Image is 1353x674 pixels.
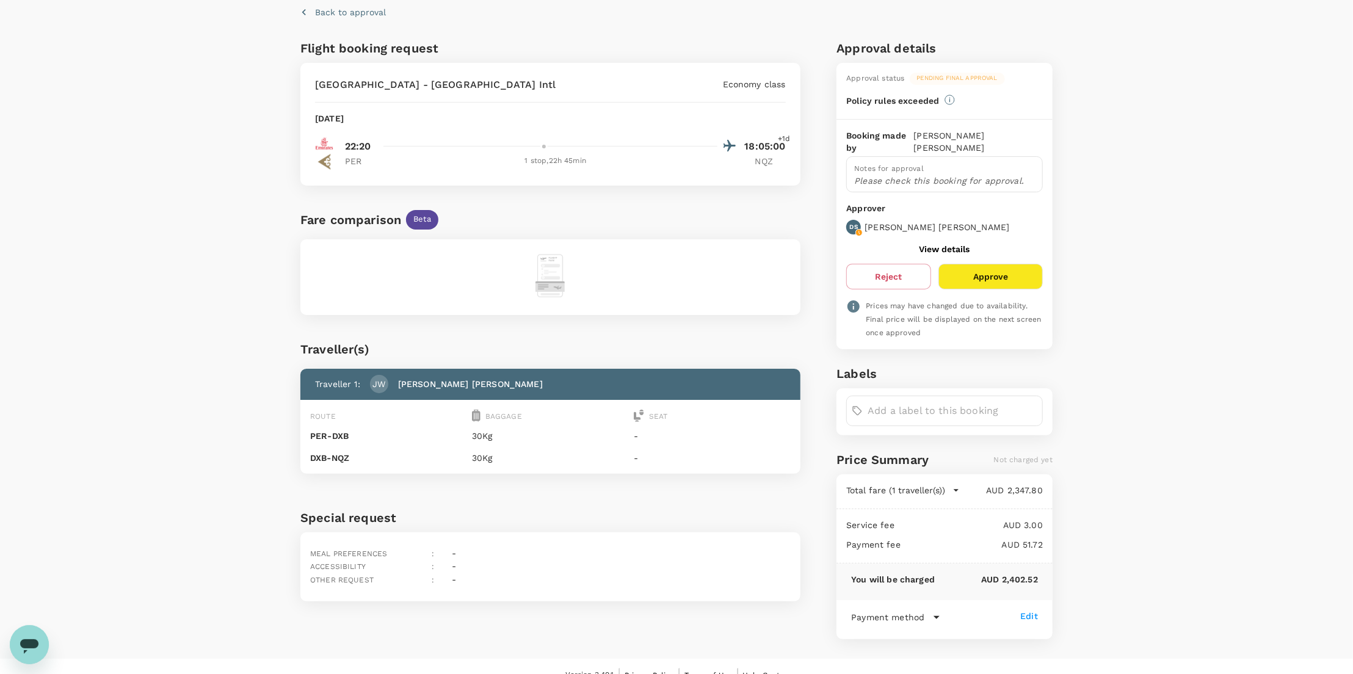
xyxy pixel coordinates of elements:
span: : [432,576,434,584]
p: Back to approval [315,6,386,18]
p: You will be charged [851,573,935,585]
p: Payment method [851,611,924,623]
div: - [447,542,456,560]
div: Traveller(s) [300,339,800,359]
span: Not charged yet [994,455,1053,464]
span: Baggage [485,412,522,421]
span: Pending final approval [910,74,1005,82]
p: Booking made by [846,129,913,154]
h6: Price Summary [836,450,929,469]
iframe: Button to launch messaging window [10,625,49,664]
h6: Approval details [836,38,1053,58]
p: Please check this booking for approval. [854,175,1035,187]
p: [PERSON_NAME] [PERSON_NAME] [865,221,1009,233]
div: Approval status [846,73,904,85]
span: : [432,549,434,558]
img: flight-alternative-empty-logo [535,254,565,297]
h6: Flight booking request [300,38,548,58]
p: Payment fee [846,538,901,551]
div: 1 stop , 22h 45min [383,155,728,167]
span: Meal preferences [310,549,387,558]
img: EK [315,134,333,153]
p: DXB - NQZ [310,452,467,464]
div: - [447,555,456,573]
p: 30Kg [472,430,629,442]
span: Beta [406,214,438,225]
p: NQZ [755,155,786,167]
input: Add a label to this booking [868,401,1037,421]
p: Policy rules exceeded [846,95,939,107]
span: Notes for approval [854,164,924,173]
span: Accessibility [310,562,366,571]
p: DS [850,223,858,231]
p: Total fare (1 traveller(s)) [846,484,945,496]
p: [DATE] [315,112,344,125]
p: Approver [846,202,1043,215]
p: 22:20 [345,139,371,154]
div: - [447,568,456,587]
div: Edit [1020,610,1038,622]
button: Reject [846,264,930,289]
h6: Labels [836,364,1053,383]
p: AUD 51.72 [901,538,1043,551]
img: KC [315,153,333,171]
span: Seat [649,412,668,421]
p: Service fee [846,519,894,531]
p: [GEOGRAPHIC_DATA] - [GEOGRAPHIC_DATA] Intl [315,78,556,92]
button: Approve [938,264,1043,289]
span: +1d [778,133,790,145]
span: Other request [310,576,374,584]
p: AUD 3.00 [894,519,1043,531]
p: 18:05:00 [744,139,785,154]
button: Back to approval [300,6,386,18]
p: PER [345,155,375,167]
p: [PERSON_NAME] [PERSON_NAME] [398,378,543,390]
p: 30Kg [472,452,629,464]
img: baggage-icon [472,410,481,422]
p: [PERSON_NAME] [PERSON_NAME] [913,129,1043,154]
p: AUD 2,347.80 [960,484,1043,496]
p: - [634,452,791,464]
p: PER - DXB [310,430,467,442]
div: Fare comparison [300,210,401,230]
p: - [634,430,791,442]
span: : [432,562,434,571]
p: Economy class [723,78,786,90]
span: Route [310,412,336,421]
button: Total fare (1 traveller(s)) [846,484,960,496]
p: JW [372,378,385,390]
span: Prices may have changed due to availability. Final price will be displayed on the next screen onc... [866,302,1041,337]
button: View details [920,244,970,254]
img: seat-icon [634,410,644,422]
h6: Special request [300,508,800,527]
p: AUD 2,402.52 [935,573,1038,585]
p: Traveller 1 : [315,378,360,390]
